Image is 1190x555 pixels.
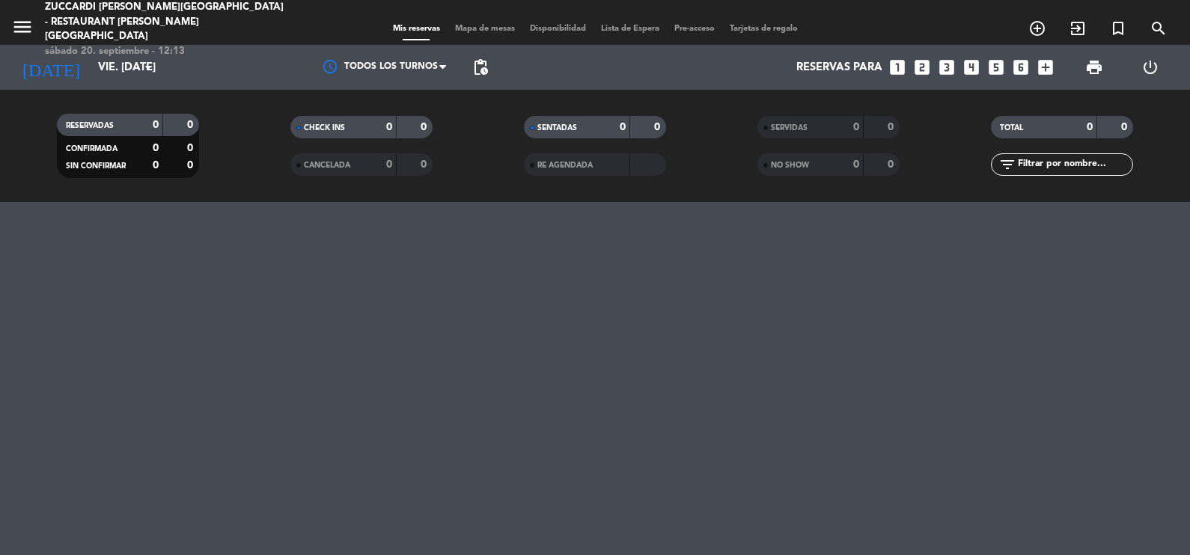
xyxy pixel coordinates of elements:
[1016,156,1132,173] input: Filtrar por nombre...
[722,25,805,33] span: Tarjetas de regalo
[153,120,159,130] strong: 0
[771,124,808,132] span: SERVIDAS
[187,160,196,171] strong: 0
[304,162,350,169] span: CANCELADA
[11,16,34,43] button: menu
[962,58,981,77] i: looks_4
[594,25,667,33] span: Lista de Espera
[1109,19,1127,37] i: turned_in_not
[11,51,91,84] i: [DATE]
[912,58,932,77] i: looks_two
[998,156,1016,174] i: filter_list
[1000,124,1023,132] span: TOTAL
[620,122,626,132] strong: 0
[448,25,522,33] span: Mapa de mesas
[1123,45,1180,90] div: LOG OUT
[1121,122,1130,132] strong: 0
[1141,58,1159,76] i: power_settings_new
[1011,58,1031,77] i: looks_6
[1085,58,1103,76] span: print
[45,44,287,59] div: sábado 20. septiembre - 12:13
[187,120,196,130] strong: 0
[304,124,345,132] span: CHECK INS
[66,122,114,129] span: RESERVADAS
[537,124,577,132] span: SENTADAS
[537,162,593,169] span: RE AGENDADA
[386,122,392,132] strong: 0
[888,58,907,77] i: looks_one
[385,25,448,33] span: Mis reservas
[386,159,392,170] strong: 0
[888,159,897,170] strong: 0
[153,160,159,171] strong: 0
[654,122,663,132] strong: 0
[1087,122,1093,132] strong: 0
[1028,19,1046,37] i: add_circle_outline
[66,162,126,170] span: SIN CONFIRMAR
[937,58,956,77] i: looks_3
[986,58,1006,77] i: looks_5
[421,159,430,170] strong: 0
[1069,19,1087,37] i: exit_to_app
[853,122,859,132] strong: 0
[421,122,430,132] strong: 0
[522,25,594,33] span: Disponibilidad
[153,143,159,153] strong: 0
[1036,58,1055,77] i: add_box
[66,145,118,153] span: CONFIRMADA
[667,25,722,33] span: Pre-acceso
[888,122,897,132] strong: 0
[853,159,859,170] strong: 0
[771,162,809,169] span: NO SHOW
[139,58,157,76] i: arrow_drop_down
[1150,19,1168,37] i: search
[796,61,882,74] span: Reservas para
[187,143,196,153] strong: 0
[472,58,489,76] span: pending_actions
[11,16,34,38] i: menu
